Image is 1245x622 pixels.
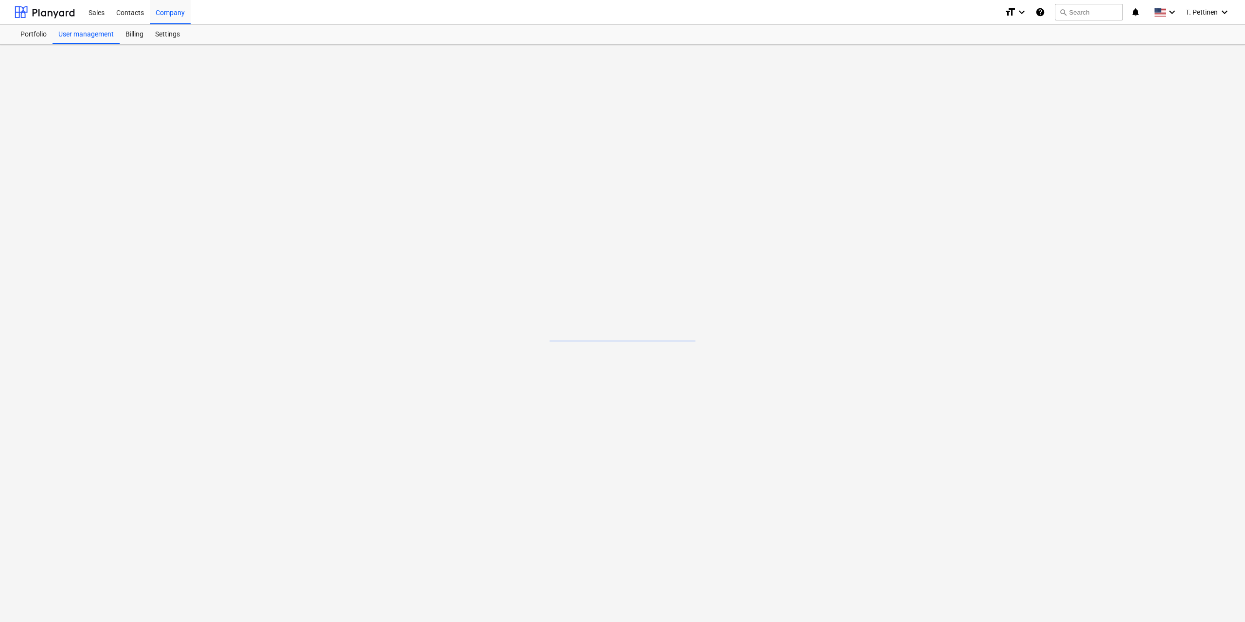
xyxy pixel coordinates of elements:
[53,25,120,44] a: User management
[1131,6,1140,18] i: notifications
[1166,6,1178,18] i: keyboard_arrow_down
[15,25,53,44] a: Portfolio
[1219,6,1230,18] i: keyboard_arrow_down
[1016,6,1028,18] i: keyboard_arrow_down
[1059,8,1067,16] span: search
[1055,4,1123,20] button: Search
[120,25,149,44] a: Billing
[1004,6,1016,18] i: format_size
[1035,6,1045,18] i: Knowledge base
[1186,8,1218,16] span: T. Pettinen
[149,25,186,44] a: Settings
